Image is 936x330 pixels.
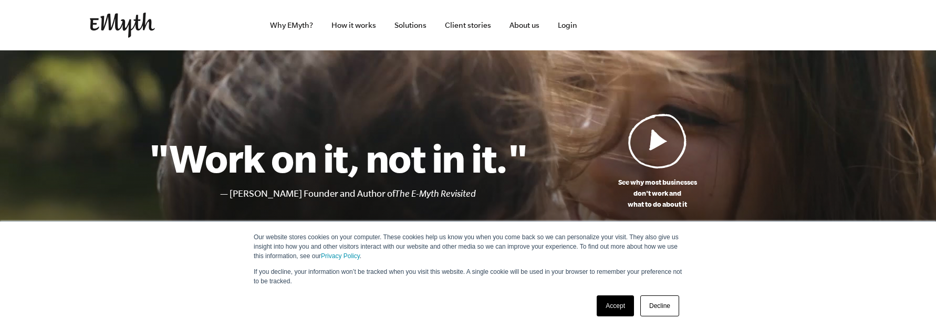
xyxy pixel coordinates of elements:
[736,14,846,37] iframe: Embedded CTA
[527,113,787,210] a: See why most businessesdon't work andwhat to do about it
[321,252,360,260] a: Privacy Policy
[620,14,731,37] iframe: Embedded CTA
[149,135,527,181] h1: "Work on it, not in it."
[527,177,787,210] p: See why most businesses don't work and what to do about it
[254,232,682,261] p: Our website stores cookies on your computer. These cookies help us know you when you come back so...
[640,295,679,316] a: Decline
[597,295,634,316] a: Accept
[254,267,682,286] p: If you decline, your information won’t be tracked when you visit this website. A single cookie wi...
[90,13,155,38] img: EMyth
[230,186,527,201] li: [PERSON_NAME] Founder and Author of
[395,188,476,199] i: The E-Myth Revisited
[628,113,687,168] img: Play Video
